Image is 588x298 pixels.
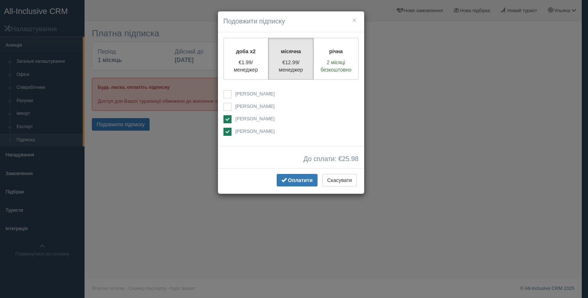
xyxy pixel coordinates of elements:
[304,156,359,163] span: До сплати: €
[318,48,354,55] p: річна
[322,174,356,186] button: Скасувати
[235,128,275,134] span: [PERSON_NAME]
[228,48,264,55] p: доба x2
[228,59,264,73] p: €1.99/менеджер
[223,17,359,26] h4: Подовжити підписку
[235,91,275,97] span: [PERSON_NAME]
[342,155,358,163] span: 25.98
[288,177,313,183] span: Оплатити
[277,174,318,186] button: Оплатити
[235,103,275,109] span: [PERSON_NAME]
[352,16,356,24] button: ×
[235,116,275,121] span: [PERSON_NAME]
[273,48,309,55] p: місячна
[273,59,309,73] p: €12.99/менеджер
[318,59,354,73] p: 2 місяці безкоштовно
